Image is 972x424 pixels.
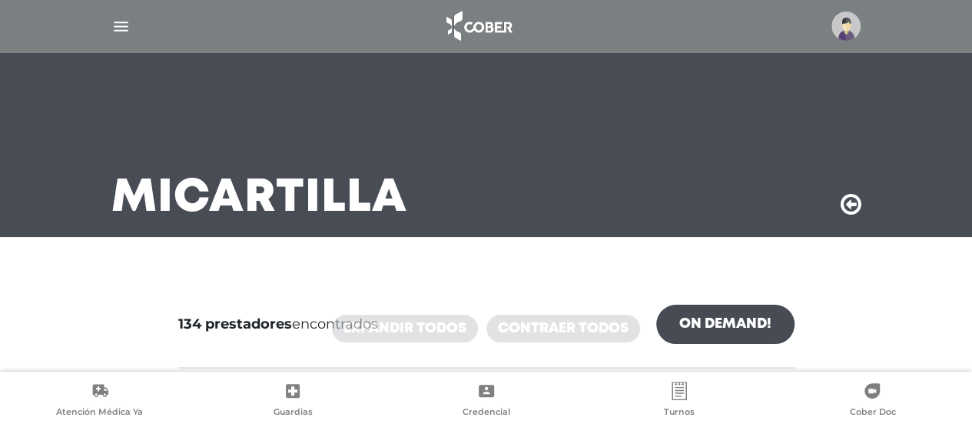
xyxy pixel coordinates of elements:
img: Cober_menu-lines-white.svg [111,17,131,36]
a: On Demand! [656,305,795,344]
img: profile-placeholder.svg [831,12,861,41]
span: Cober Doc [849,406,895,420]
a: Expandir todos [332,315,478,342]
img: logo_cober_home-white.png [438,8,519,45]
a: Contraer todos [486,315,640,342]
span: encontrados [178,314,378,335]
span: Guardias [274,406,313,420]
a: Turnos [582,382,775,421]
a: Guardias [196,382,389,421]
a: Credencial [390,382,582,421]
a: Cober Doc [776,382,969,421]
a: Atención Médica Ya [3,382,196,421]
span: Atención Médica Ya [56,406,143,420]
span: Turnos [664,406,695,420]
h3: Mi Cartilla [111,179,407,219]
span: Credencial [463,406,510,420]
b: 134 prestadores [178,315,292,332]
